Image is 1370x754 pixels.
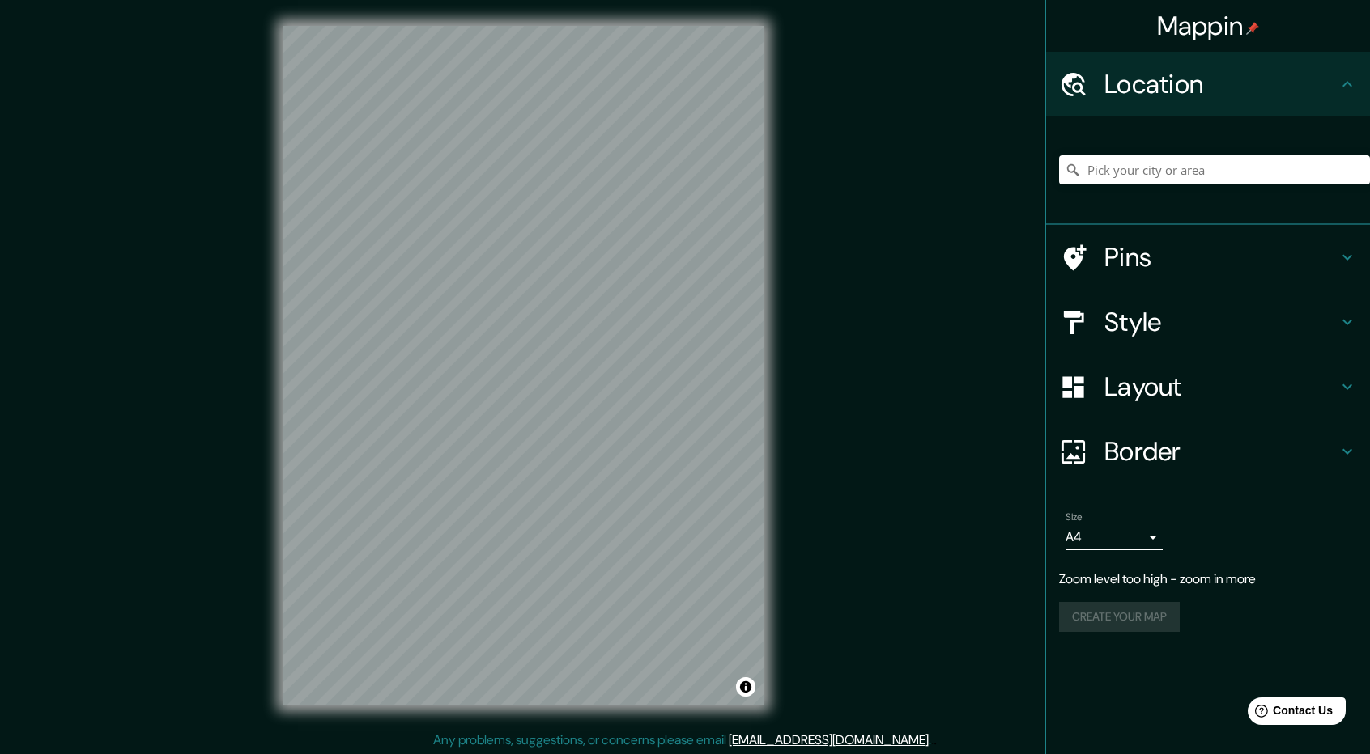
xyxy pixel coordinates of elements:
div: Layout [1046,354,1370,419]
h4: Layout [1104,371,1338,403]
a: [EMAIL_ADDRESS][DOMAIN_NAME] [729,731,929,748]
iframe: Help widget launcher [1226,691,1352,736]
h4: Location [1104,68,1338,100]
p: Any problems, suggestions, or concerns please email . [433,731,931,750]
div: Border [1046,419,1370,484]
div: . [931,731,934,750]
label: Size [1066,510,1083,524]
p: Zoom level too high - zoom in more [1059,570,1357,589]
div: Style [1046,290,1370,354]
input: Pick your city or area [1059,155,1370,184]
img: pin-icon.png [1246,22,1259,35]
h4: Mappin [1157,10,1260,42]
h4: Pins [1104,241,1338,273]
div: . [934,731,937,750]
h4: Style [1104,306,1338,338]
canvas: Map [283,26,764,705]
button: Toggle attribution [736,677,755,697]
div: Pins [1046,225,1370,290]
div: A4 [1066,524,1163,550]
div: Location [1046,52,1370,116]
h4: Border [1104,435,1338,468]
